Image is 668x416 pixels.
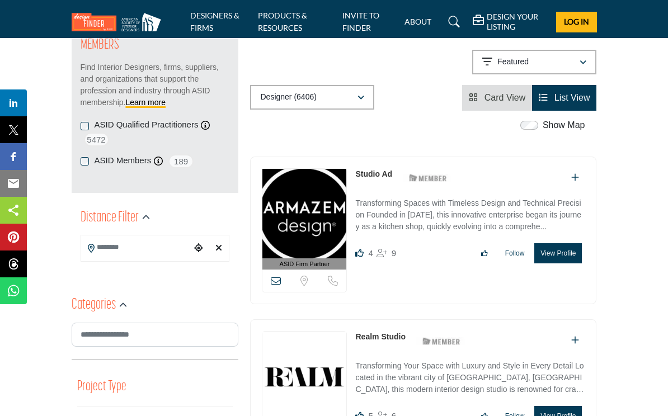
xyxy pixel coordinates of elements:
[403,171,453,185] img: ASID Members Badge Icon
[355,353,585,398] a: Transforming Your Space with Luxury and Style in Every Detail Located in the vibrant city of [GEO...
[355,360,585,398] p: Transforming Your Space with Luxury and Style in Every Detail Located in the vibrant city of [GEO...
[81,62,230,108] p: Find Interior Designers, firms, suppliers, and organizations that support the profession and indu...
[404,17,431,26] a: ABOUT
[342,11,379,32] a: INVITE TO FINDER
[564,17,589,26] span: Log In
[95,154,152,167] label: ASID Members
[355,249,364,257] i: Likes
[168,154,194,168] span: 189
[484,93,526,102] span: Card View
[84,133,109,146] span: 5472
[72,295,116,315] h2: Categories
[474,244,495,263] button: Like listing
[125,98,166,107] a: Learn more
[472,50,596,74] button: Featured
[81,122,89,130] input: ASID Qualified Practitioners checkbox
[377,247,396,260] div: Followers
[497,56,529,68] p: Featured
[211,237,227,261] div: Clear search location
[571,335,579,345] a: Add To List
[190,11,239,32] a: DESIGNERS & FIRMS
[250,85,374,110] button: Designer (6406)
[462,85,532,111] li: Card View
[534,243,582,263] button: View Profile
[81,157,89,166] input: ASID Members checkbox
[72,323,239,347] input: Search Category
[355,197,585,235] p: Transforming Spaces with Timeless Design and Technical Precision Founded in [DATE], this innovati...
[258,11,307,32] a: PRODUCTS & RESOURCES
[81,208,139,228] h2: Distance Filter
[280,259,330,269] span: ASID Firm Partner
[355,169,392,178] a: Studio Ad
[81,237,191,258] input: Search Location
[498,244,532,263] button: Follow
[469,93,525,102] a: View Card
[262,169,346,258] img: Studio Ad
[416,334,467,348] img: ASID Members Badge Icon
[438,13,467,31] a: Search
[355,332,405,341] a: Realm Studio
[473,12,548,32] div: DESIGN YOUR LISTING
[72,13,167,31] img: Site Logo
[543,119,585,132] label: Show Map
[355,331,405,343] p: Realm Studio
[539,93,590,102] a: View List
[355,168,392,180] p: Studio Ad
[368,248,373,258] span: 4
[392,248,396,258] span: 9
[191,237,206,261] div: Choose your current location
[355,191,585,235] a: Transforming Spaces with Timeless Design and Technical Precision Founded in [DATE], this innovati...
[262,169,346,270] a: ASID Firm Partner
[556,12,596,32] button: Log In
[77,376,126,398] button: Project Type
[571,173,579,182] a: Add To List
[95,119,199,131] label: ASID Qualified Practitioners
[260,92,316,103] p: Designer (6406)
[487,12,548,32] h5: DESIGN YOUR LISTING
[554,93,590,102] span: List View
[532,85,596,111] li: List View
